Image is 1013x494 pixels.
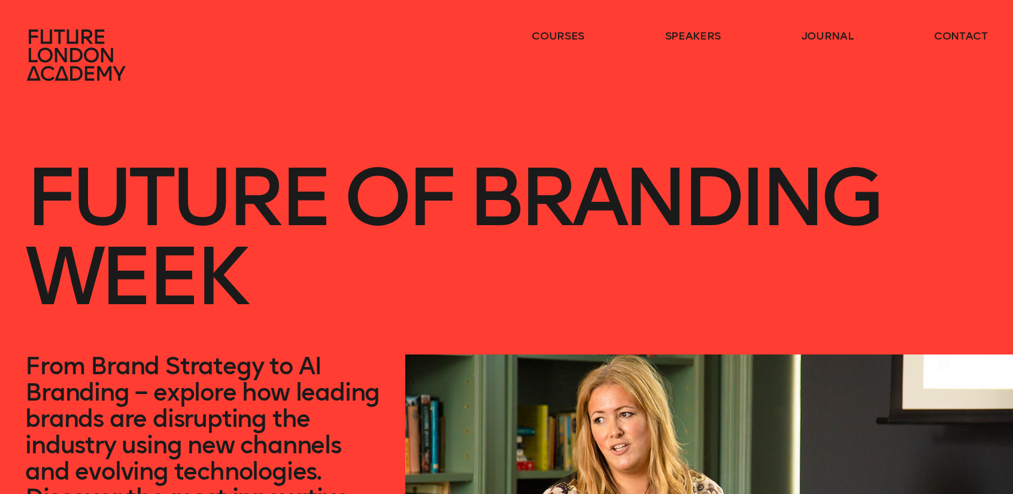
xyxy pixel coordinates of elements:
a: journal [802,29,854,43]
a: courses [532,29,584,43]
h1: Future of branding week [25,81,987,354]
a: contact [934,29,988,43]
a: speakers [665,29,721,43]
